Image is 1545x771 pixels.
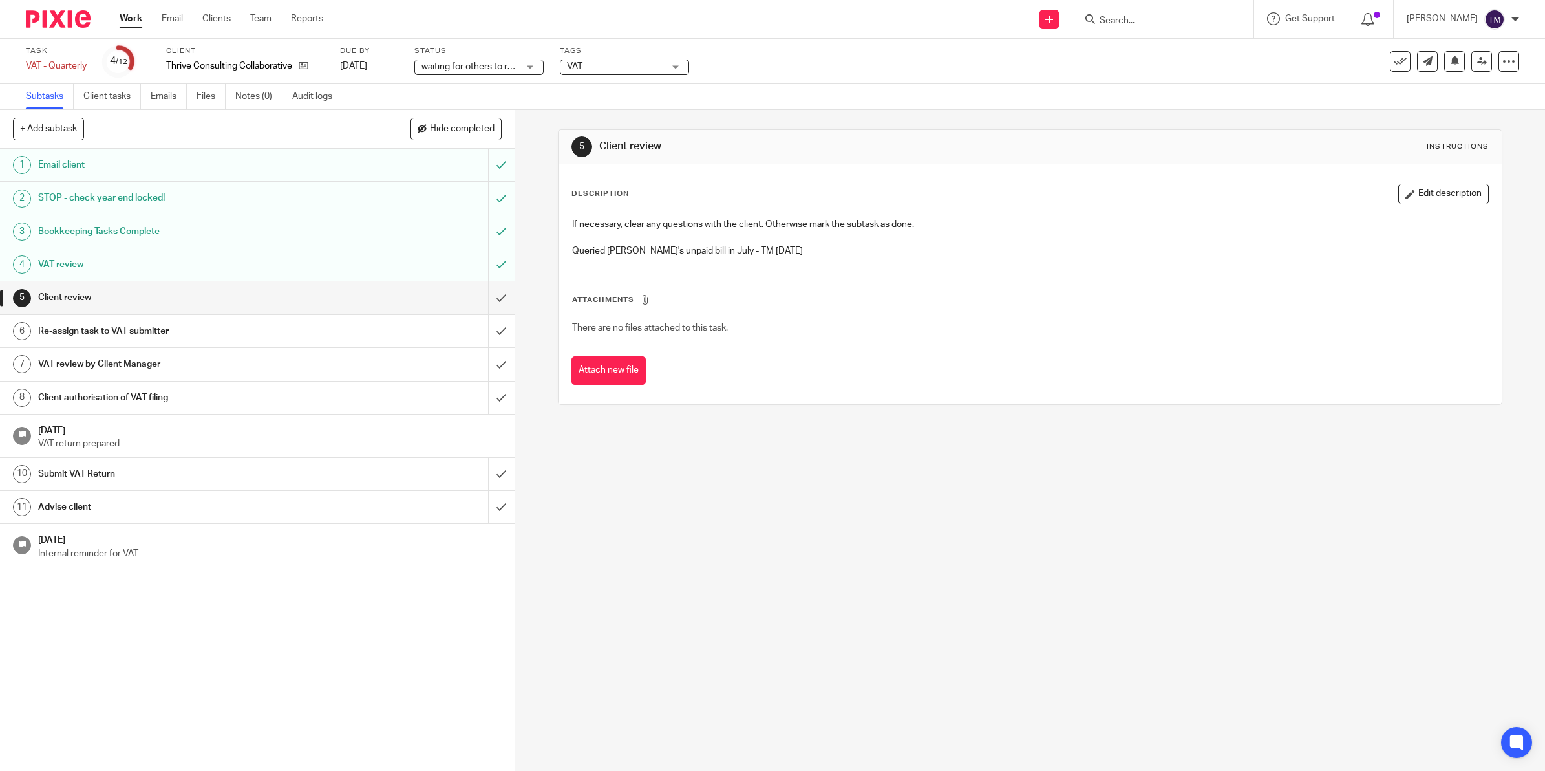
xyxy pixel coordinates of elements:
[571,356,646,385] button: Attach new file
[571,136,592,157] div: 5
[38,497,330,517] h1: Advise client
[13,190,31,208] div: 2
[38,155,330,175] h1: Email client
[1098,16,1215,27] input: Search
[38,547,502,560] p: Internal reminder for VAT
[162,12,183,25] a: Email
[571,189,629,199] p: Description
[151,84,187,109] a: Emails
[26,46,87,56] label: Task
[1285,14,1335,23] span: Get Support
[250,12,272,25] a: Team
[340,61,367,71] span: [DATE]
[414,46,544,56] label: Status
[1407,12,1478,25] p: [PERSON_NAME]
[13,389,31,407] div: 8
[83,84,141,109] a: Client tasks
[13,255,31,274] div: 4
[38,321,330,341] h1: Re-assign task to VAT submitter
[599,140,1058,153] h1: Client review
[26,60,87,72] div: VAT - Quarterly
[13,355,31,373] div: 7
[13,118,84,140] button: + Add subtask
[340,46,398,56] label: Due by
[421,62,524,71] span: waiting for others to reply
[38,188,330,208] h1: STOP - check year end locked!
[116,58,127,65] small: /12
[1427,142,1489,152] div: Instructions
[38,464,330,484] h1: Submit VAT Return
[567,62,582,71] span: VAT
[1484,9,1505,30] img: svg%3E
[572,323,728,332] span: There are no files attached to this task.
[1398,184,1489,204] button: Edit description
[410,118,502,140] button: Hide completed
[13,289,31,307] div: 5
[430,124,495,135] span: Hide completed
[197,84,226,109] a: Files
[38,255,330,274] h1: VAT review
[560,46,689,56] label: Tags
[13,465,31,483] div: 10
[38,530,502,547] h1: [DATE]
[38,437,502,450] p: VAT return prepared
[166,46,324,56] label: Client
[235,84,282,109] a: Notes (0)
[202,12,231,25] a: Clients
[38,222,330,241] h1: Bookkeeping Tasks Complete
[572,296,634,303] span: Attachments
[572,244,1488,257] p: Queried [PERSON_NAME]'s unpaid bill in July - TM [DATE]
[13,156,31,174] div: 1
[120,12,142,25] a: Work
[38,288,330,307] h1: Client review
[38,354,330,374] h1: VAT review by Client Manager
[13,223,31,241] div: 3
[291,12,323,25] a: Reports
[110,54,127,69] div: 4
[13,322,31,340] div: 6
[38,388,330,407] h1: Client authorisation of VAT filing
[166,60,292,72] p: Thrive Consulting Collaborative Ltd
[26,10,91,28] img: Pixie
[38,421,502,437] h1: [DATE]
[292,84,342,109] a: Audit logs
[13,498,31,516] div: 11
[26,84,74,109] a: Subtasks
[572,218,1488,231] p: If necessary, clear any questions with the client. Otherwise mark the subtask as done.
